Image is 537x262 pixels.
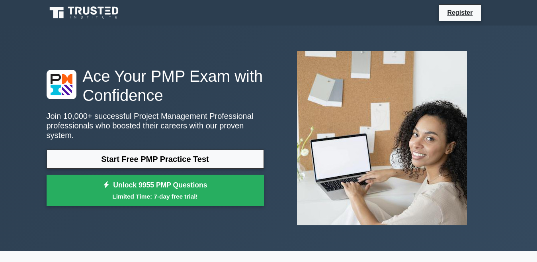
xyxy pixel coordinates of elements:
[47,67,264,105] h1: Ace Your PMP Exam with Confidence
[57,192,254,201] small: Limited Time: 7-day free trial!
[442,8,477,18] a: Register
[47,175,264,207] a: Unlock 9955 PMP QuestionsLimited Time: 7-day free trial!
[47,150,264,169] a: Start Free PMP Practice Test
[47,111,264,140] p: Join 10,000+ successful Project Management Professional professionals who boosted their careers w...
